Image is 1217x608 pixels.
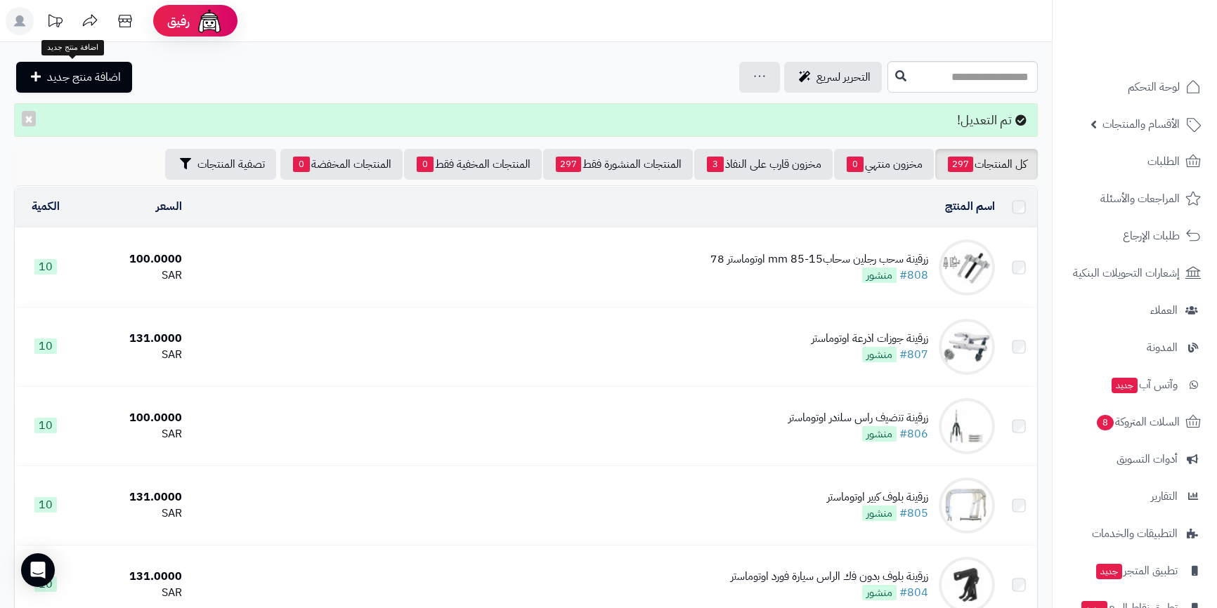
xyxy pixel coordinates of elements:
[1096,564,1122,579] span: جديد
[82,505,182,522] div: SAR
[14,103,1038,137] div: تم التعديل!
[82,569,182,585] div: 131.0000
[16,62,132,93] a: اضافة منتج جديد
[556,157,581,172] span: 297
[22,111,36,126] button: ×
[1102,114,1180,134] span: الأقسام والمنتجات
[82,331,182,347] div: 131.0000
[41,40,104,55] div: اضافة منتج جديد
[945,198,995,215] a: اسم المنتج
[34,576,57,592] span: 10
[1128,77,1180,97] span: لوحة التحكم
[165,149,276,180] button: تصفية المنتجات
[1095,561,1178,581] span: تطبيق المتجر
[82,267,182,284] div: SAR
[82,585,182,601] div: SAR
[156,198,182,215] a: السعر
[280,149,403,180] a: المنتجات المخفضة0
[788,410,928,426] div: ﺯﺭﻗﻳﻧﺔ ﺗﻧﺿﻳﻑ ﺭﺍﺱ ﺳﻠﻧﺩﺭ ﺍﻭﺗﻭﻣﺎﺳﺗﺭ
[1147,152,1180,171] span: الطلبات
[899,346,928,363] a: #807
[34,259,57,275] span: 10
[1123,226,1180,246] span: طلبات الإرجاع
[1061,554,1209,588] a: تطبيق المتجرجديد
[862,505,897,521] span: منشور
[939,319,995,375] img: ﺯﺭﻗﻳﻧﺔ ﺟﻭﺯﺍﺕ ﺍﺫﺭﻋﺔ ﺍﻭﺗﻭﻣﺎﺳﺗﺭ
[195,7,223,35] img: ai-face.png
[710,251,928,267] div: ﺯﺭﻗﻳﻧﺔ ﺳﺣﺏ ﺭﺟﻠﻳﻥ ﺳﺣﺎﺏmm 85-15 ﺍﻭﺗﻭﻣﺎﺳﺗﺭ 78
[1100,189,1180,209] span: المراجعات والأسئلة
[21,553,55,587] div: Open Intercom Messenger
[862,347,897,362] span: منشور
[32,198,60,215] a: الكمية
[862,585,897,600] span: منشور
[1147,338,1178,357] span: المدونة
[34,418,57,433] span: 10
[34,497,57,513] span: 10
[784,62,882,93] a: التحرير لسريع
[1061,145,1209,178] a: الطلبات
[1061,331,1209,364] a: المدونة
[197,156,265,173] span: تصفية المنتجات
[948,157,973,172] span: 297
[47,69,121,86] span: اضافة منتج جديد
[935,149,1038,180] a: كل المنتجات297
[899,425,928,442] a: #806
[1061,480,1209,513] a: التقارير
[1061,70,1209,104] a: لوحة التحكم
[827,489,928,505] div: ﺯﺭﻗﻳﻧﺔ ﺑﻠﻭﻑ ﻛﺑﻳﺭ ﺍﻭﺗﻭﻣﺎﺳﺗﺭ
[694,149,833,180] a: مخزون قارب على النفاذ3
[82,347,182,363] div: SAR
[417,157,434,172] span: 0
[1061,368,1209,402] a: وآتس آبجديد
[1110,375,1178,395] span: وآتس آب
[1061,219,1209,253] a: طلبات الإرجاع
[939,239,995,296] img: ﺯﺭﻗﻳﻧﺔ ﺳﺣﺏ ﺭﺟﻠﻳﻥ ﺳﺣﺎﺏmm 85-15 ﺍﻭﺗﻭﻣﺎﺳﺗﺭ 78
[1073,263,1180,283] span: إشعارات التحويلات البنكية
[862,267,897,283] span: منشور
[34,338,57,354] span: 10
[731,569,928,585] div: ﺯﺭﻗﻳﻧﺔ ﺑﻠﻭﻑ ﺑﺩﻭﻥ ﻓﻙ ﺍﻟﺭﺍﺱ ﺳﻳﺎﺭﺓ ﻓﻭﺭﺩ ﺍﻭﺗﻭﻣﺎﺳﺗﺭ
[834,149,934,180] a: مخزون منتهي0
[82,489,182,505] div: 131.0000
[167,13,190,29] span: رفيق
[82,426,182,442] div: SAR
[1117,449,1178,469] span: أدوات التسويق
[899,505,928,522] a: #805
[707,157,724,172] span: 3
[899,584,928,601] a: #804
[404,149,542,180] a: المنتجات المخفية فقط0
[1150,300,1178,320] span: العملاء
[1095,412,1180,432] span: السلات المتروكة
[1151,487,1178,506] span: التقارير
[862,426,897,442] span: منشور
[293,157,310,172] span: 0
[82,251,182,267] div: 100.0000
[37,7,72,39] a: تحديثات المنصة
[816,69,871,86] span: التحرير لسريع
[939,398,995,454] img: ﺯﺭﻗﻳﻧﺔ ﺗﻧﺿﻳﻑ ﺭﺍﺱ ﺳﻠﻧﺩﺭ ﺍﻭﺗﻭﻣﺎﺳﺗﺭ
[1061,182,1209,216] a: المراجعات والأسئلة
[1061,405,1209,439] a: السلات المتروكة8
[1092,524,1178,543] span: التطبيقات والخدمات
[1112,378,1138,393] span: جديد
[899,267,928,284] a: #808
[1061,256,1209,290] a: إشعارات التحويلات البنكية
[1097,415,1114,430] span: 8
[82,410,182,426] div: 100.0000
[812,331,928,347] div: ﺯﺭﻗﻳﻧﺔ ﺟﻭﺯﺍﺕ ﺍﺫﺭﻋﺔ ﺍﻭﺗﻭﻣﺎﺳﺗﺭ
[1061,293,1209,327] a: العملاء
[1061,442,1209,476] a: أدوات التسويق
[543,149,693,180] a: المنتجات المنشورة فقط297
[1061,517,1209,550] a: التطبيقات والخدمات
[939,477,995,534] img: ﺯﺭﻗﻳﻧﺔ ﺑﻠﻭﻑ ﻛﺑﻳﺭ ﺍﻭﺗﻭﻣﺎﺳﺗﺭ
[1121,37,1204,67] img: logo-2.png
[847,157,864,172] span: 0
